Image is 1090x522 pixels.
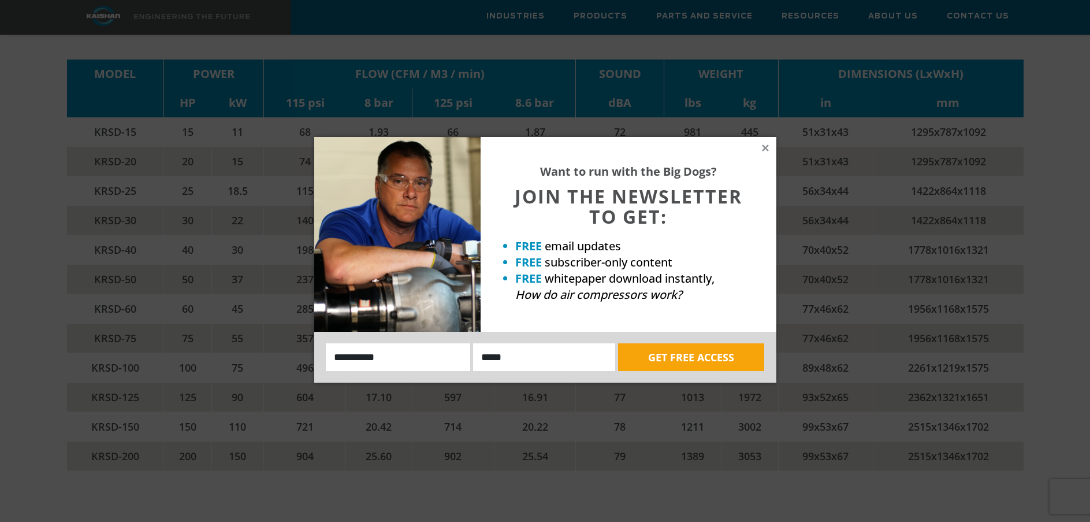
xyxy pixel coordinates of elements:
[760,143,771,153] button: Close
[515,254,542,270] strong: FREE
[515,271,542,286] strong: FREE
[326,343,471,371] input: Name:
[515,287,682,302] em: How do air compressors work?
[545,238,621,254] span: email updates
[515,238,542,254] strong: FREE
[540,164,717,179] strong: Want to run with the Big Dogs?
[545,271,715,286] span: whitepaper download instantly,
[545,254,672,270] span: subscriber-only content
[618,343,764,371] button: GET FREE ACCESS
[515,184,742,229] span: JOIN THE NEWSLETTER TO GET:
[473,343,615,371] input: Email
